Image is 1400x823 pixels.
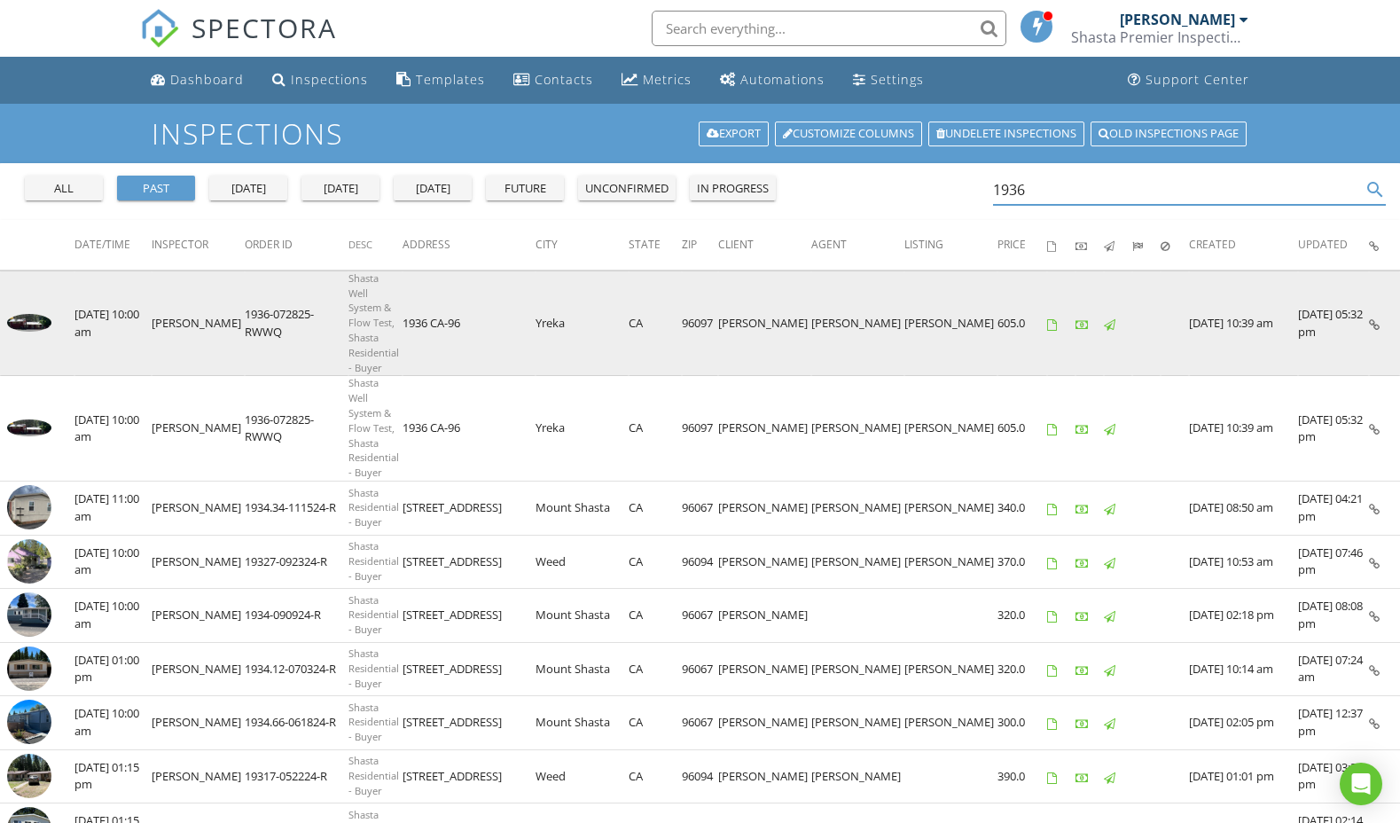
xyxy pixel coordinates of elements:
[348,647,399,690] span: Shasta Residential - Buyer
[1340,763,1382,805] div: Open Intercom Messenger
[629,237,661,252] span: State
[245,749,348,803] td: 19317-052224-R
[403,376,536,482] td: 1936 CA-96
[1071,28,1248,46] div: Shasta Premier Inspection Group
[301,176,379,200] button: [DATE]
[997,535,1047,589] td: 370.0
[997,220,1047,270] th: Price: Not sorted.
[536,237,558,252] span: City
[1189,220,1298,270] th: Created: Not sorted.
[1189,589,1298,643] td: [DATE] 02:18 pm
[997,749,1047,803] td: 390.0
[74,376,152,482] td: [DATE] 10:00 am
[1298,642,1369,696] td: [DATE] 07:24 am
[1104,220,1132,270] th: Published: Not sorted.
[25,176,103,200] button: all
[904,237,943,252] span: Listing
[348,376,399,479] span: Shasta Well System & Flow Test, Shasta Residential - Buyer
[74,749,152,803] td: [DATE] 01:15 pm
[140,24,337,61] a: SPECTORA
[152,589,245,643] td: [PERSON_NAME]
[7,647,51,691] img: data
[7,539,51,584] img: image_processing20240923881f5kvr9.jpeg
[245,482,348,536] td: 1934.34-111524-R
[403,220,536,270] th: Address: Not sorted.
[506,64,600,97] a: Contacts
[245,642,348,696] td: 1934.12-070324-R
[152,749,245,803] td: [PERSON_NAME]
[7,754,51,798] img: data
[578,176,676,200] button: unconfirmed
[811,749,904,803] td: [PERSON_NAME]
[209,176,287,200] button: [DATE]
[7,700,51,744] img: data
[152,642,245,696] td: [PERSON_NAME]
[690,176,776,200] button: in progress
[536,535,629,589] td: Weed
[536,220,629,270] th: City: Not sorted.
[629,482,682,536] td: CA
[74,642,152,696] td: [DATE] 01:00 pm
[811,642,904,696] td: [PERSON_NAME]
[152,220,245,270] th: Inspector: Not sorted.
[348,701,399,744] span: Shasta Residential - Buyer
[403,535,536,589] td: [STREET_ADDRESS]
[629,376,682,482] td: CA
[117,176,195,200] button: past
[1132,220,1161,270] th: Submitted: Not sorted.
[811,696,904,750] td: [PERSON_NAME]
[486,176,564,200] button: future
[265,64,375,97] a: Inspections
[403,270,536,376] td: 1936 CA-96
[811,376,904,482] td: [PERSON_NAME]
[997,270,1047,376] td: 605.0
[348,754,399,797] span: Shasta Residential - Buyer
[846,64,931,97] a: Settings
[629,642,682,696] td: CA
[152,482,245,536] td: [PERSON_NAME]
[245,696,348,750] td: 1934.66-061824-R
[682,535,718,589] td: 96094
[718,589,811,643] td: [PERSON_NAME]
[811,270,904,376] td: [PERSON_NAME]
[1189,642,1298,696] td: [DATE] 10:14 am
[1298,482,1369,536] td: [DATE] 04:21 pm
[403,589,536,643] td: [STREET_ADDRESS]
[697,180,769,198] div: in progress
[152,376,245,482] td: [PERSON_NAME]
[536,376,629,482] td: Yreka
[614,64,699,97] a: Metrics
[629,270,682,376] td: CA
[904,376,997,482] td: [PERSON_NAME]
[394,176,472,200] button: [DATE]
[152,118,1249,149] h1: Inspections
[536,696,629,750] td: Mount Shasta
[245,270,348,376] td: 1936-072825-RWWQ
[403,642,536,696] td: [STREET_ADDRESS]
[348,238,372,251] span: Desc
[493,180,557,198] div: future
[192,9,337,46] span: SPECTORA
[7,485,51,529] img: image_processing2024111784vwp2q2.jpeg
[997,589,1047,643] td: 320.0
[403,749,536,803] td: [STREET_ADDRESS]
[682,376,718,482] td: 96097
[629,535,682,589] td: CA
[904,642,997,696] td: [PERSON_NAME]
[699,121,769,146] a: Export
[536,642,629,696] td: Mount Shasta
[811,535,904,589] td: [PERSON_NAME]
[1091,121,1247,146] a: Old inspections page
[718,376,811,482] td: [PERSON_NAME]
[585,180,669,198] div: unconfirmed
[997,696,1047,750] td: 300.0
[871,71,924,88] div: Settings
[536,749,629,803] td: Weed
[124,180,188,198] div: past
[1047,220,1075,270] th: Agreements signed: Not sorted.
[718,749,811,803] td: [PERSON_NAME]
[1298,535,1369,589] td: [DATE] 07:46 pm
[904,220,997,270] th: Listing: Not sorted.
[144,64,251,97] a: Dashboard
[629,220,682,270] th: State: Not sorted.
